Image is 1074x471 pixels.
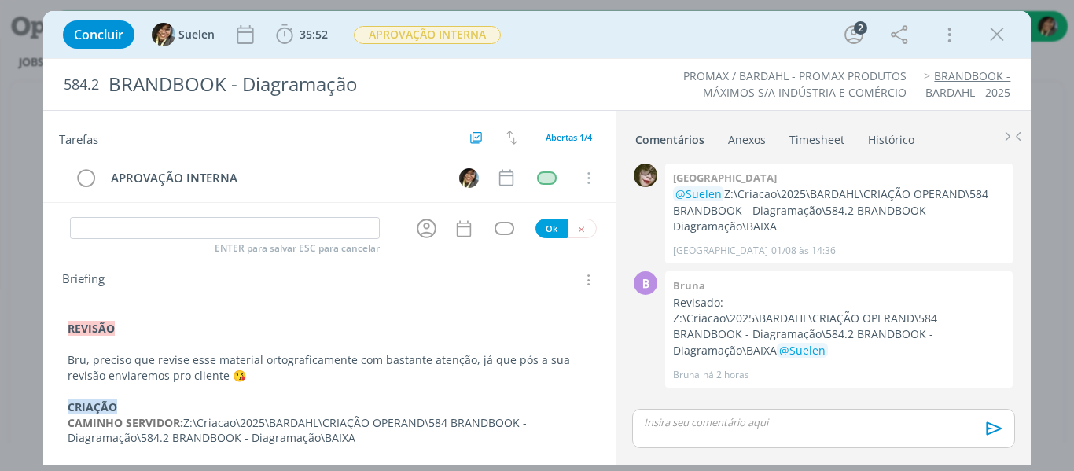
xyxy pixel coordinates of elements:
div: B [634,271,657,295]
a: BRANDBOOK - BARDAHL - 2025 [925,68,1010,99]
span: 35:52 [300,27,328,42]
p: Z:\Criacao\2025\BARDAHL\CRIAÇÃO OPERAND\584 BRANDBOOK - Diagramação\584.2 BRANDBOOK - Diagramação... [673,186,1005,234]
img: arrow-down-up.svg [506,131,517,145]
button: S [457,166,480,190]
div: BRANDBOOK - Diagramação [102,65,609,104]
p: Bruna [673,368,700,382]
strong: CAMINHO SERVIDOR: [68,415,183,430]
span: Suelen [178,29,215,40]
button: APROVAÇÃO INTERNA [353,25,502,45]
p: Z:\Criacao\2025\BARDAHL\CRIAÇÃO OPERAND\584 BRANDBOOK - Diagramação\584.2 BRANDBOOK - Diagramação... [68,415,592,447]
a: Histórico [867,125,915,148]
img: S [459,168,479,188]
a: Timesheet [789,125,845,148]
img: K [634,164,657,187]
b: Bruna [673,278,705,293]
button: 2 [841,22,866,47]
span: 01/08 às 14:36 [771,244,836,258]
p: Bru, preciso que revise esse material ortograficamente com bastante atenção, já que pós a sua rev... [68,352,592,384]
img: S [152,23,175,46]
a: PROMAX / BARDAHL - PROMAX PRODUTOS MÁXIMOS S/A INDÚSTRIA E COMÉRCIO [683,68,907,99]
p: Revisado: [673,295,1005,311]
span: há 2 horas [703,368,749,382]
div: 2 [854,21,867,35]
button: 35:52 [272,22,332,47]
span: Tarefas [59,128,98,147]
span: 584.2 [64,76,99,94]
p: Z:\Criacao\2025\BARDAHL\CRIAÇÃO OPERAND\584 BRANDBOOK - Diagramação\584.2 BRANDBOOK - Diagramação... [673,311,1005,359]
div: Anexos [728,132,766,148]
button: SSuelen [152,23,215,46]
span: Abertas 1/4 [546,131,592,143]
button: Ok [535,219,568,238]
div: dialog [43,11,1032,465]
span: @Suelen [675,186,722,201]
a: Comentários [634,125,705,148]
span: Concluir [74,28,123,41]
strong: REVISÃO [68,321,115,336]
span: @Suelen [779,343,826,358]
p: [GEOGRAPHIC_DATA] [673,244,768,258]
span: APROVAÇÃO INTERNA [354,26,501,44]
div: APROVAÇÃO INTERNA [105,168,445,188]
strong: CRIAÇÃO [68,399,117,414]
b: [GEOGRAPHIC_DATA] [673,171,777,185]
span: Briefing [62,270,105,290]
button: Concluir [63,20,134,49]
span: ENTER para salvar ESC para cancelar [215,242,380,255]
